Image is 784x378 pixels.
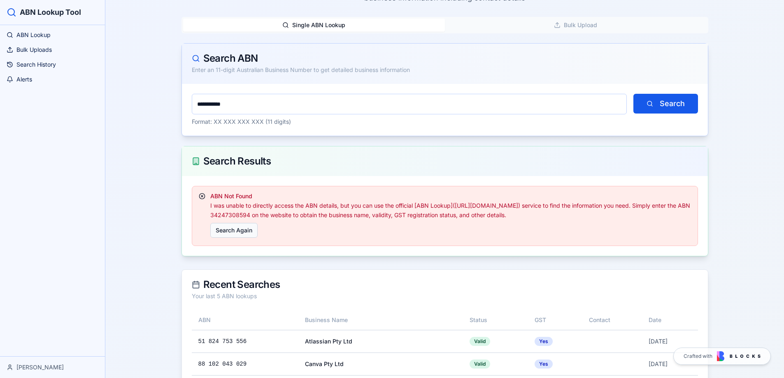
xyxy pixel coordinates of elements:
td: [DATE] [642,352,698,375]
p: ABN Not Found [210,192,691,201]
div: Recent Searches [192,280,698,290]
a: Search History [3,58,102,71]
img: Blocks [717,351,761,361]
td: [DATE] [642,330,698,352]
button: Bulk Upload [445,19,707,32]
span: Search History [16,60,56,69]
span: Alerts [16,75,32,83]
th: Date [642,310,698,330]
td: Canva Pty Ltd [298,352,463,375]
span: Crafted with [684,353,712,359]
th: Contact [582,310,642,330]
h1: ABN Lookup Tool [20,7,81,18]
span: ABN Lookup [16,31,51,39]
div: Enter an 11-digit Australian Business Number to get detailed business information [192,66,698,74]
div: Your last 5 ABN lookups [192,292,698,300]
div: Search ABN [192,53,698,63]
span: Bulk Uploads [16,46,52,54]
a: ABN Lookup [3,28,102,42]
button: Search [633,94,698,114]
div: Search Results [192,156,698,166]
th: Business Name [298,310,463,330]
button: Search Again [210,223,258,238]
td: 88 102 043 029 [192,352,298,375]
th: Status [463,310,528,330]
div: Valid [470,359,490,369]
p: I was unable to directly access the ABN details, but you can use the official [ABN Lookup]([URL][... [210,201,691,220]
a: Crafted with [673,348,771,365]
div: Format: XX XXX XXX XXX (11 digits) [192,118,627,126]
td: 51 824 753 556 [192,330,298,352]
td: Atlassian Pty Ltd [298,330,463,352]
span: [PERSON_NAME] [16,363,64,371]
div: Valid [470,337,490,346]
div: Yes [535,359,553,369]
div: Yes [535,337,553,346]
th: GST [528,310,582,330]
button: Single ABN Lookup [183,19,445,32]
th: ABN [192,310,298,330]
a: Bulk Uploads [3,43,102,56]
a: Alerts [3,73,102,86]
